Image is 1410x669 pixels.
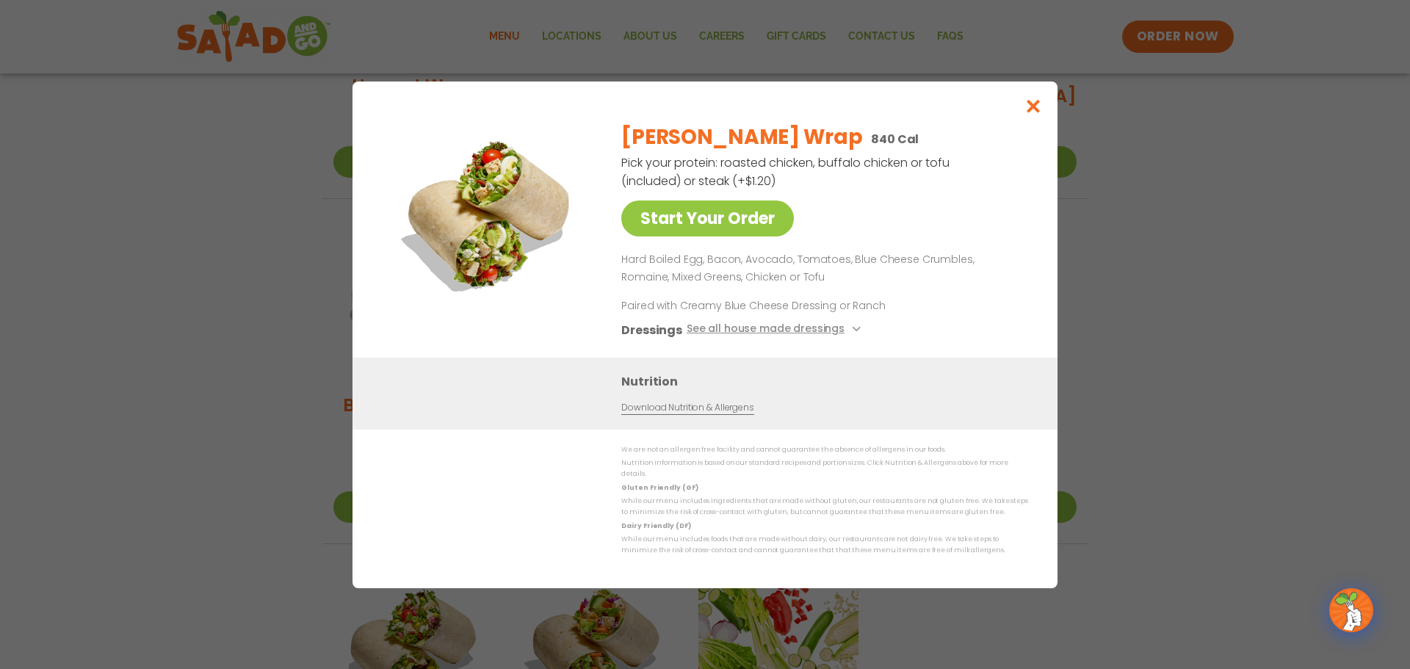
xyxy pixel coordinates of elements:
[621,444,1028,455] p: We are not an allergen free facility and cannot guarantee the absence of allergens in our foods.
[621,482,698,491] strong: Gluten Friendly (GF)
[621,534,1028,557] p: While our menu includes foods that are made without dairy, our restaurants are not dairy free. We...
[621,200,794,236] a: Start Your Order
[621,458,1028,480] p: Nutrition information is based on our standard recipes and portion sizes. Click Nutrition & Aller...
[621,496,1028,518] p: While our menu includes ingredients that are made without gluten, our restaurants are not gluten ...
[871,130,919,148] p: 840 Cal
[621,297,893,313] p: Paired with Creamy Blue Cheese Dressing or Ranch
[386,111,591,317] img: Featured product photo for Cobb Wrap
[1010,82,1057,131] button: Close modal
[621,400,753,414] a: Download Nutrition & Allergens
[621,521,690,529] strong: Dairy Friendly (DF)
[1331,590,1372,631] img: wpChatIcon
[621,320,682,339] h3: Dressings
[621,153,952,190] p: Pick your protein: roasted chicken, buffalo chicken or tofu (included) or steak (+$1.20)
[687,320,865,339] button: See all house made dressings
[621,251,1022,286] p: Hard Boiled Egg, Bacon, Avocado, Tomatoes, Blue Cheese Crumbles, Romaine, Mixed Greens, Chicken o...
[621,122,862,153] h2: [PERSON_NAME] Wrap
[621,372,1035,390] h3: Nutrition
